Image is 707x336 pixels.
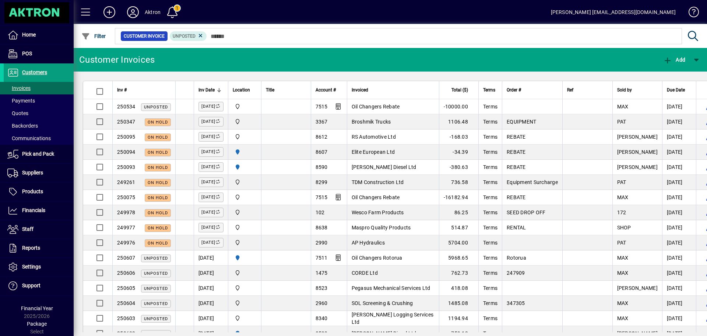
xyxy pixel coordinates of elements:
[507,149,526,155] span: REBATE
[198,177,224,187] label: [DATE]
[117,104,136,110] span: 250534
[352,179,404,185] span: TDM Construction Ltd
[316,225,328,231] span: 8638
[117,134,136,140] span: 250095
[233,133,257,141] span: Central
[662,145,696,160] td: [DATE]
[439,190,478,205] td: -16182.94
[233,103,257,111] span: Central
[483,255,497,261] span: Terms
[662,266,696,281] td: [DATE]
[439,296,478,311] td: 1485.08
[233,118,257,126] span: Central
[617,209,626,215] span: 172
[117,149,136,155] span: 250094
[352,119,391,125] span: Broshmik Trucks
[352,86,435,94] div: Invoiced
[4,201,74,220] a: Financials
[617,119,626,125] span: PAT
[4,145,74,163] a: Pick and Pack
[198,223,224,232] label: [DATE]
[148,226,168,231] span: On hold
[352,255,402,261] span: Oil Changers Rotorua
[507,255,526,261] span: Rotorua
[316,164,328,170] span: 8590
[22,188,43,194] span: Products
[483,194,497,200] span: Terms
[507,225,526,231] span: RENTAL
[233,86,257,94] div: Location
[144,271,168,276] span: Unposted
[198,102,224,111] label: [DATE]
[352,194,400,200] span: Oil Changers Rebate
[22,207,45,213] span: Financials
[79,54,155,66] div: Customer Invoices
[117,164,136,170] span: 250093
[507,86,558,94] div: Order #
[352,104,400,110] span: Oil Changers Rebate
[507,194,526,200] span: REBATE
[617,255,629,261] span: MAX
[194,296,228,311] td: [DATE]
[617,164,658,170] span: [PERSON_NAME]
[4,183,74,201] a: Products
[22,32,36,38] span: Home
[439,145,478,160] td: -34.39
[352,225,411,231] span: Maspro Quality Products
[663,57,685,63] span: Add
[316,86,342,94] div: Account #
[483,104,497,110] span: Terms
[662,190,696,205] td: [DATE]
[439,99,478,114] td: -10000.00
[4,258,74,276] a: Settings
[7,98,35,104] span: Payments
[662,296,696,311] td: [DATE]
[316,104,328,110] span: 7515
[148,195,168,200] span: On hold
[439,175,478,190] td: 736.58
[352,312,434,325] span: [PERSON_NAME] Logging Services Ltd
[483,164,497,170] span: Terms
[617,179,626,185] span: PAT
[551,6,676,18] div: [PERSON_NAME] [EMAIL_ADDRESS][DOMAIN_NAME]
[148,165,168,170] span: On hold
[117,86,127,94] span: Inv #
[233,314,257,322] span: Central
[7,85,31,91] span: Invoices
[662,311,696,326] td: [DATE]
[661,53,687,66] button: Add
[439,250,478,266] td: 5968.65
[22,51,32,56] span: POS
[22,264,41,270] span: Settings
[144,316,168,321] span: Unposted
[117,86,171,94] div: Inv #
[439,281,478,296] td: 418.08
[617,225,631,231] span: SHOP
[507,119,536,125] span: EQUIPMENT
[662,99,696,114] td: [DATE]
[352,134,396,140] span: RS Automotive Ltd
[483,179,497,185] span: Terms
[198,162,224,172] label: [DATE]
[121,6,145,19] button: Profile
[198,132,224,142] label: [DATE]
[316,86,336,94] span: Account #
[117,225,136,231] span: 249977
[316,209,325,215] span: 102
[233,208,257,217] span: Central
[233,239,257,247] span: Central
[194,250,228,266] td: [DATE]
[567,86,608,94] div: Ref
[617,134,658,140] span: [PERSON_NAME]
[198,193,224,202] label: [DATE]
[617,270,629,276] span: MAX
[194,266,228,281] td: [DATE]
[4,107,74,119] a: Quotes
[662,220,696,235] td: [DATE]
[507,134,526,140] span: REBATE
[4,94,74,107] a: Payments
[483,209,497,215] span: Terms
[22,226,34,232] span: Staff
[507,300,525,306] span: 347305
[483,240,497,246] span: Terms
